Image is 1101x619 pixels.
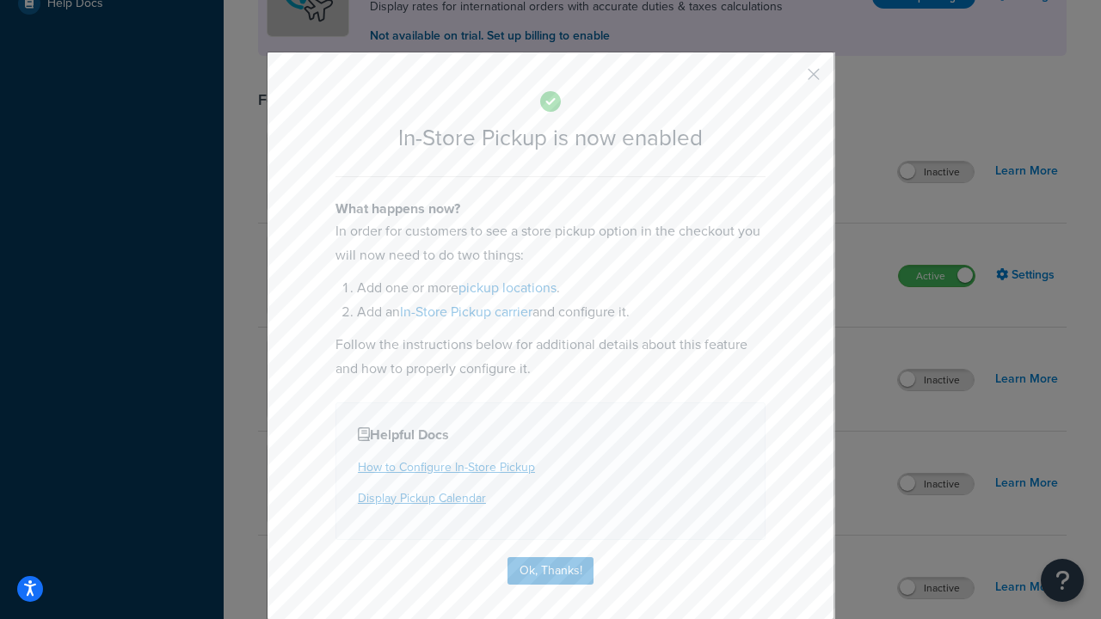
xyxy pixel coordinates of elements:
[335,199,766,219] h4: What happens now?
[335,333,766,381] p: Follow the instructions below for additional details about this feature and how to properly confi...
[458,278,557,297] a: pickup locations
[358,489,486,507] a: Display Pickup Calendar
[335,219,766,267] p: In order for customers to see a store pickup option in the checkout you will now need to do two t...
[358,425,743,445] h4: Helpful Docs
[357,276,766,300] li: Add one or more .
[358,458,535,476] a: How to Configure In-Store Pickup
[400,302,532,322] a: In-Store Pickup carrier
[357,300,766,324] li: Add an and configure it.
[335,126,766,150] h2: In-Store Pickup is now enabled
[507,557,594,585] button: Ok, Thanks!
